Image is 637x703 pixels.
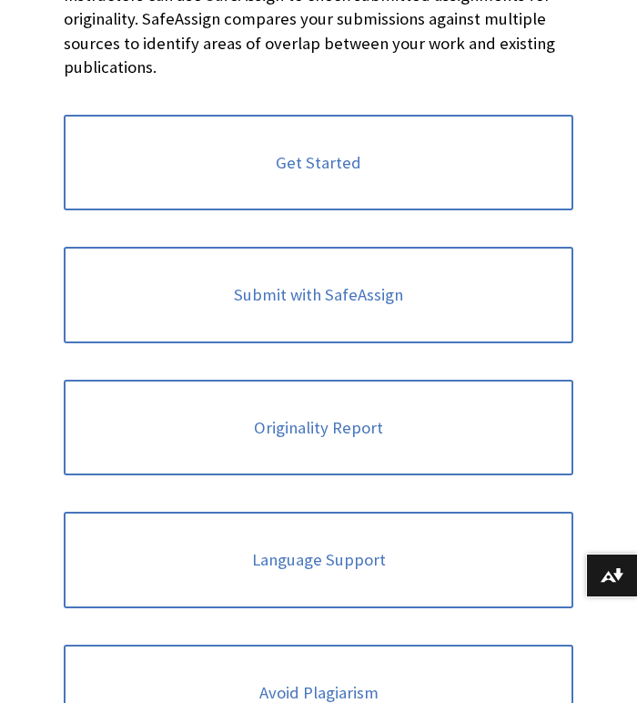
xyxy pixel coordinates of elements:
a: Language Support [64,512,573,608]
a: Originality Report [64,380,573,476]
a: Get Started [64,115,573,211]
a: Submit with SafeAssign [64,247,573,343]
